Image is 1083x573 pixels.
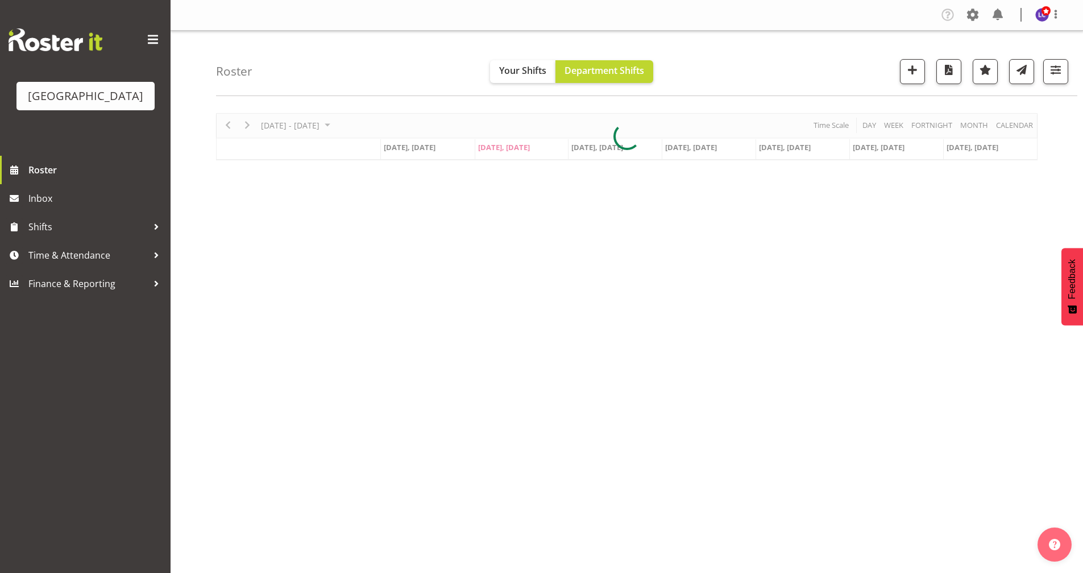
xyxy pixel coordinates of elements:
button: Add a new shift [900,59,925,84]
span: Time & Attendance [28,247,148,264]
span: Department Shifts [565,64,644,77]
span: Your Shifts [499,64,546,77]
img: laurie-cook11580.jpg [1035,8,1049,22]
button: Filter Shifts [1043,59,1068,84]
span: Shifts [28,218,148,235]
div: [GEOGRAPHIC_DATA] [28,88,143,105]
button: Your Shifts [490,60,555,83]
h4: Roster [216,65,252,78]
button: Department Shifts [555,60,653,83]
img: Rosterit website logo [9,28,102,51]
button: Send a list of all shifts for the selected filtered period to all rostered employees. [1009,59,1034,84]
span: Finance & Reporting [28,275,148,292]
span: Roster [28,161,165,178]
button: Download a PDF of the roster according to the set date range. [936,59,961,84]
span: Feedback [1067,259,1077,299]
img: help-xxl-2.png [1049,539,1060,550]
button: Feedback - Show survey [1061,248,1083,325]
button: Highlight an important date within the roster. [973,59,998,84]
span: Inbox [28,190,165,207]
